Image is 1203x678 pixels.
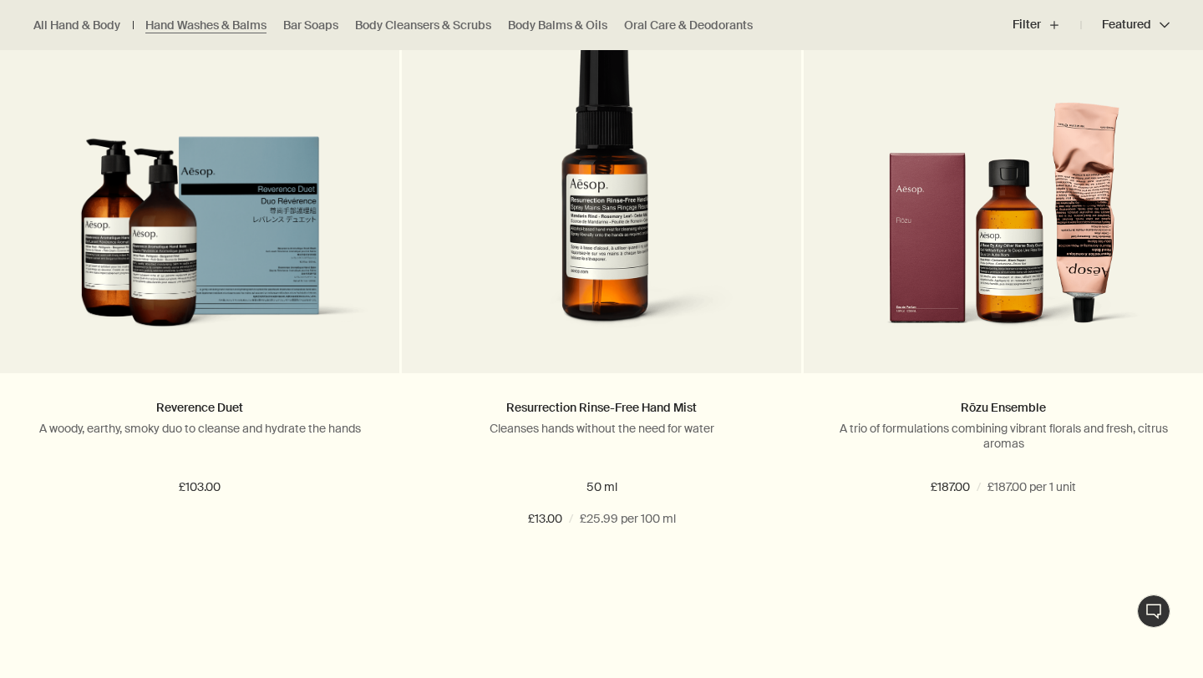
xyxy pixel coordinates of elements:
a: Body Cleansers & Scrubs [355,18,491,33]
p: Cleanses hands without the need for water [427,421,776,436]
a: Oral Care & Deodorants [624,18,753,33]
a: Hand Washes & Balms [145,18,266,33]
a: Body Balms & Oils [508,18,607,33]
img: resurrection rinse free mist in amber spray bottle [449,39,754,348]
a: Reverence Duet [156,400,243,415]
img: Rozu Ensemble [867,39,1140,348]
p: A trio of formulations combining vibrant florals and fresh, citrus aromas [829,421,1178,451]
a: Rozu Ensemble [804,39,1203,373]
a: All Hand & Body [33,18,120,33]
button: Featured [1081,5,1170,45]
button: Live Assistance [1137,595,1170,628]
span: £25.99 per 100 ml [580,509,676,529]
button: Filter [1013,5,1081,45]
img: Reverence Duet in outer carton [25,136,374,348]
span: £187.00 [931,478,970,498]
p: A woody, earthy, smoky duo to cleanse and hydrate the hands [25,421,374,436]
span: £13.00 [528,509,562,529]
a: Resurrection Rinse-Free Hand Mist [506,400,697,415]
a: resurrection rinse free mist in amber spray bottle [402,39,801,373]
span: £187.00 per 1 unit [987,478,1076,498]
span: / [977,478,981,498]
span: £103.00 [179,478,221,498]
span: / [569,509,573,529]
a: Rōzu Ensemble [961,400,1046,415]
a: Bar Soaps [283,18,338,33]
